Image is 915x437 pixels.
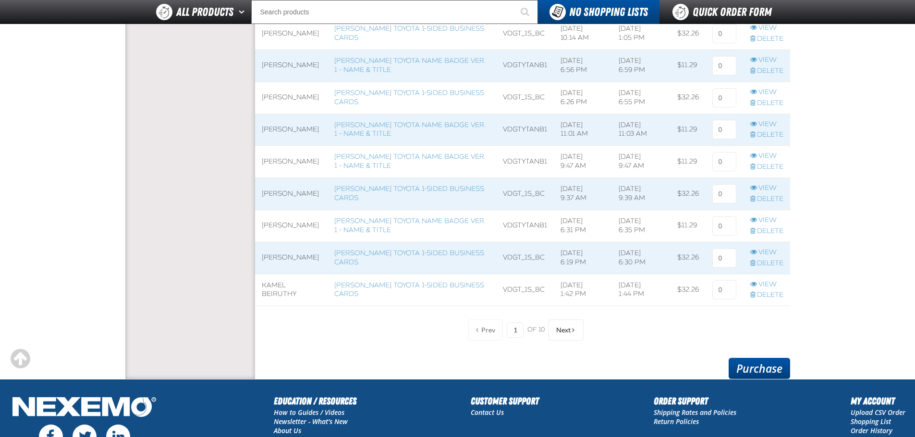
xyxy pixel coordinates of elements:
[671,210,706,242] td: $11.29
[612,274,671,306] td: [DATE] 1:44 PM
[10,394,159,422] img: Nexemo Logo
[712,56,736,75] input: 0
[556,326,571,334] span: Next Page
[554,274,612,306] td: [DATE] 1:42 PM
[750,120,783,129] a: View row action
[612,210,671,242] td: [DATE] 6:35 PM
[712,24,736,43] input: 0
[612,114,671,146] td: [DATE] 11:03 AM
[671,274,706,306] td: $32.26
[554,50,612,82] td: [DATE] 6:56 PM
[334,185,484,202] a: [PERSON_NAME] Toyota 1-sided Business Cards
[750,67,783,76] a: Delete row action
[750,216,783,225] a: View row action
[750,163,783,172] a: Delete row action
[274,417,348,426] a: Newsletter - What's New
[496,82,554,114] td: VDGT_1S_BC
[750,280,783,289] a: View row action
[255,242,328,274] td: [PERSON_NAME]
[549,319,584,341] button: Next Page
[671,178,706,210] td: $32.26
[255,82,328,114] td: [PERSON_NAME]
[554,242,612,274] td: [DATE] 6:19 PM
[750,291,783,300] a: Delete row action
[750,259,783,268] a: Delete row action
[255,210,328,242] td: [PERSON_NAME]
[712,184,736,203] input: 0
[612,146,671,178] td: [DATE] 9:47 AM
[334,217,486,234] a: [PERSON_NAME] Toyota Name Badge Ver. 1 - Name & Title
[334,24,484,42] a: [PERSON_NAME] Toyota 1-sided Business Cards
[851,408,905,417] a: Upload CSV Order
[334,153,486,170] a: [PERSON_NAME] Toyota Name Badge Ver. 1 - Name & Title
[750,152,783,161] a: View row action
[554,178,612,210] td: [DATE] 9:37 AM
[496,18,554,50] td: VDGT_1S_BC
[334,281,484,298] a: [PERSON_NAME] Toyota 1-sided Business Cards
[750,88,783,97] a: View row action
[334,57,486,74] a: [PERSON_NAME] Toyota Name Badge Ver. 1 - Name & Title
[750,35,783,44] a: Delete row action
[471,394,539,408] h2: Customer Support
[851,417,891,426] a: Shopping List
[750,184,783,193] a: View row action
[554,18,612,50] td: [DATE] 10:14 AM
[654,394,736,408] h2: Order Support
[612,178,671,210] td: [DATE] 9:39 AM
[729,358,790,379] a: Purchase
[255,146,328,178] td: [PERSON_NAME]
[471,408,504,417] a: Contact Us
[750,130,783,140] a: Delete row action
[671,114,706,146] td: $11.29
[496,210,554,242] td: VDGTYTANB1
[750,56,783,65] a: View row action
[554,146,612,178] td: [DATE] 9:47 AM
[274,408,344,417] a: How to Guides / Videos
[612,82,671,114] td: [DATE] 6:55 PM
[851,394,905,408] h2: My Account
[612,242,671,274] td: [DATE] 6:30 PM
[176,3,233,21] span: All Products
[255,274,328,306] td: Kamel Beiruthy
[569,5,648,19] span: No Shopping Lists
[654,408,736,417] a: Shipping Rates and Policies
[496,242,554,274] td: VDGT_1S_BC
[712,280,736,299] input: 0
[750,248,783,257] a: View row action
[274,426,301,435] a: About Us
[671,242,706,274] td: $32.26
[671,146,706,178] td: $11.29
[255,50,328,82] td: [PERSON_NAME]
[851,426,892,435] a: Order History
[334,89,484,106] a: [PERSON_NAME] Toyota 1-sided Business Cards
[274,394,356,408] h2: Education / Resources
[554,82,612,114] td: [DATE] 6:26 PM
[612,50,671,82] td: [DATE] 6:59 PM
[507,322,524,338] input: Current page number
[712,88,736,107] input: 0
[671,18,706,50] td: $32.26
[496,146,554,178] td: VDGTYTANB1
[750,24,783,33] a: View row action
[527,326,545,334] span: of 10
[334,249,484,266] a: [PERSON_NAME] Toyota 1-sided Business Cards
[712,248,736,268] input: 0
[750,99,783,108] a: Delete row action
[255,18,328,50] td: [PERSON_NAME]
[750,227,783,236] a: Delete row action
[612,18,671,50] td: [DATE] 1:05 PM
[654,417,699,426] a: Return Policies
[554,210,612,242] td: [DATE] 6:31 PM
[712,120,736,139] input: 0
[496,114,554,146] td: VDGTYTANB1
[255,114,328,146] td: [PERSON_NAME]
[496,274,554,306] td: VDGT_1S_BC
[750,195,783,204] a: Delete row action
[10,348,31,369] div: Scroll to the top
[496,178,554,210] td: VDGT_1S_BC
[712,216,736,236] input: 0
[671,50,706,82] td: $11.29
[712,152,736,171] input: 0
[496,50,554,82] td: VDGTYTANB1
[554,114,612,146] td: [DATE] 11:01 AM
